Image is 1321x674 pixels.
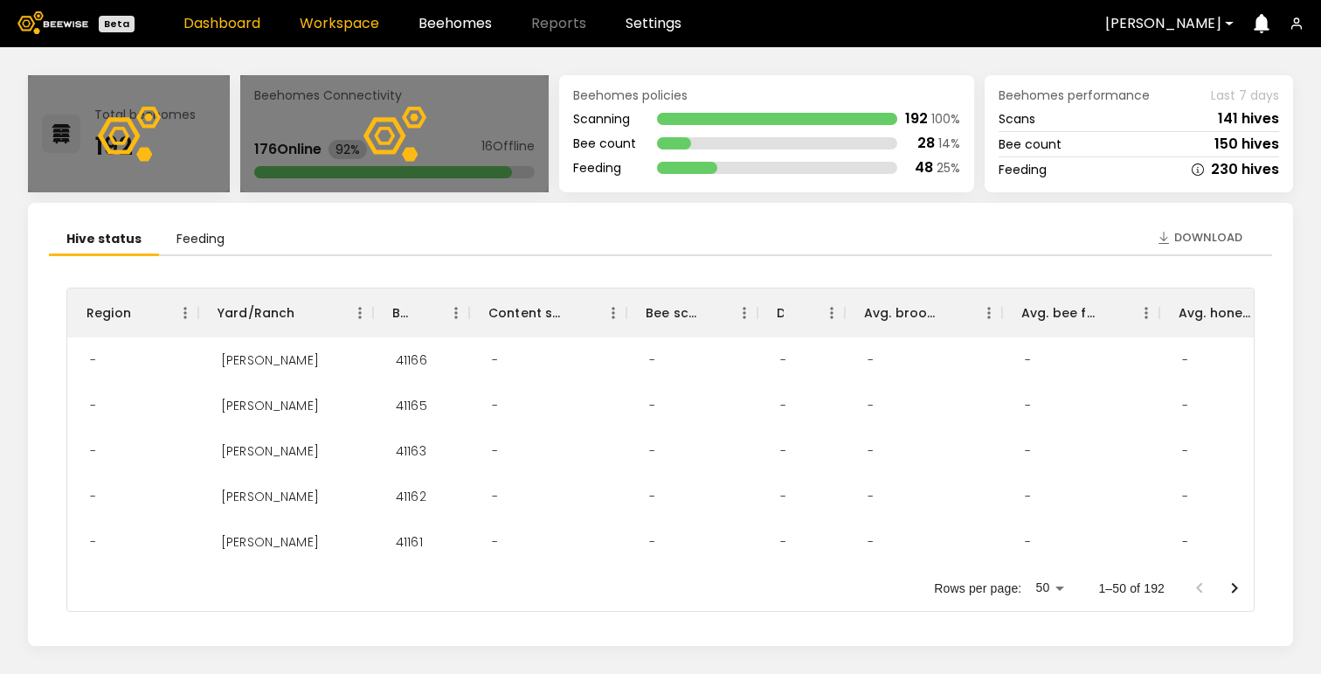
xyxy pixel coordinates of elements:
div: - [1168,519,1202,565]
div: Thomsen [207,519,333,565]
div: Thomsen [207,428,333,474]
div: 100 % [931,113,960,125]
div: - [76,428,110,474]
div: 230 hives [1211,163,1279,177]
div: - [1011,428,1045,474]
div: - [635,519,669,565]
div: Avg. brood frames [864,288,941,337]
div: - [635,428,669,474]
button: Sort [295,301,320,325]
div: Bee count [999,138,1062,150]
div: Dead hives [777,288,784,337]
div: 25 % [937,162,960,174]
button: Sort [131,301,156,325]
a: Dashboard [183,17,260,31]
div: - [854,383,888,428]
div: - [478,519,512,565]
div: Avg. honey frames [1159,288,1317,337]
div: 48 [915,161,933,175]
div: - [478,337,512,383]
button: Sort [696,301,721,325]
button: Menu [172,300,198,326]
div: Avg. honey frames [1179,288,1255,337]
button: Menu [819,300,845,326]
div: - [766,383,800,428]
div: Region [67,288,198,337]
li: Hive status [49,224,159,256]
div: - [766,337,800,383]
div: - [1168,428,1202,474]
button: Menu [731,300,757,326]
div: 14 % [938,137,960,149]
div: 41163 [382,428,440,474]
button: Go to next page [1217,571,1252,606]
div: Thomsen [207,565,333,610]
div: - [766,474,800,519]
div: - [854,428,888,474]
span: Download [1174,229,1242,247]
div: - [1011,519,1045,565]
div: 50 [1028,575,1070,601]
div: - [635,474,669,519]
div: Bee count [573,137,636,149]
div: Bee scan hives [646,288,696,337]
button: Menu [347,300,373,326]
div: Thomsen [207,337,333,383]
button: Sort [784,301,808,325]
div: - [854,337,888,383]
div: - [1011,383,1045,428]
button: Menu [976,300,1002,326]
div: Thomsen [207,383,333,428]
button: Sort [408,301,432,325]
p: Rows per page: [934,580,1021,597]
div: - [635,337,669,383]
button: Menu [443,300,469,326]
div: - [76,565,110,610]
div: Scanning [573,113,636,125]
div: - [478,565,512,610]
div: 41161 [382,519,437,565]
div: 28 [917,136,935,150]
div: Content scan hives [469,288,626,337]
div: - [635,383,669,428]
button: Download [1148,224,1251,252]
button: Sort [565,301,590,325]
a: Workspace [300,17,379,31]
div: 192 [905,112,928,126]
div: - [766,519,800,565]
a: Settings [626,17,681,31]
div: 141 hives [1218,112,1279,126]
p: 1–50 of 192 [1098,580,1165,597]
div: - [1168,337,1202,383]
button: Sort [941,301,965,325]
span: Last 7 days [1211,89,1279,101]
div: - [76,519,110,565]
div: Avg. bee frames [1002,288,1159,337]
button: Menu [1133,300,1159,326]
div: 41165 [382,383,441,428]
div: 41160 [382,565,441,610]
div: Avg. brood frames [845,288,1002,337]
div: - [76,474,110,519]
div: Content scan hives [488,288,565,337]
div: - [635,565,669,610]
div: Feeding [573,162,636,174]
div: Beehomes policies [573,89,960,101]
a: Beehomes [418,17,492,31]
div: Dead hives [757,288,845,337]
div: 41166 [382,337,441,383]
div: - [766,565,800,610]
div: - [1168,474,1202,519]
div: - [1168,383,1202,428]
li: Feeding [159,224,242,256]
span: Reports [531,17,586,31]
img: Beewise logo [17,11,88,34]
div: - [854,565,888,610]
div: - [766,428,800,474]
div: - [478,383,512,428]
div: Yard/Ranch [198,288,373,337]
span: Beehomes performance [999,89,1150,101]
button: Menu [600,300,626,326]
div: Avg. bee frames [1021,288,1098,337]
div: - [1011,337,1045,383]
